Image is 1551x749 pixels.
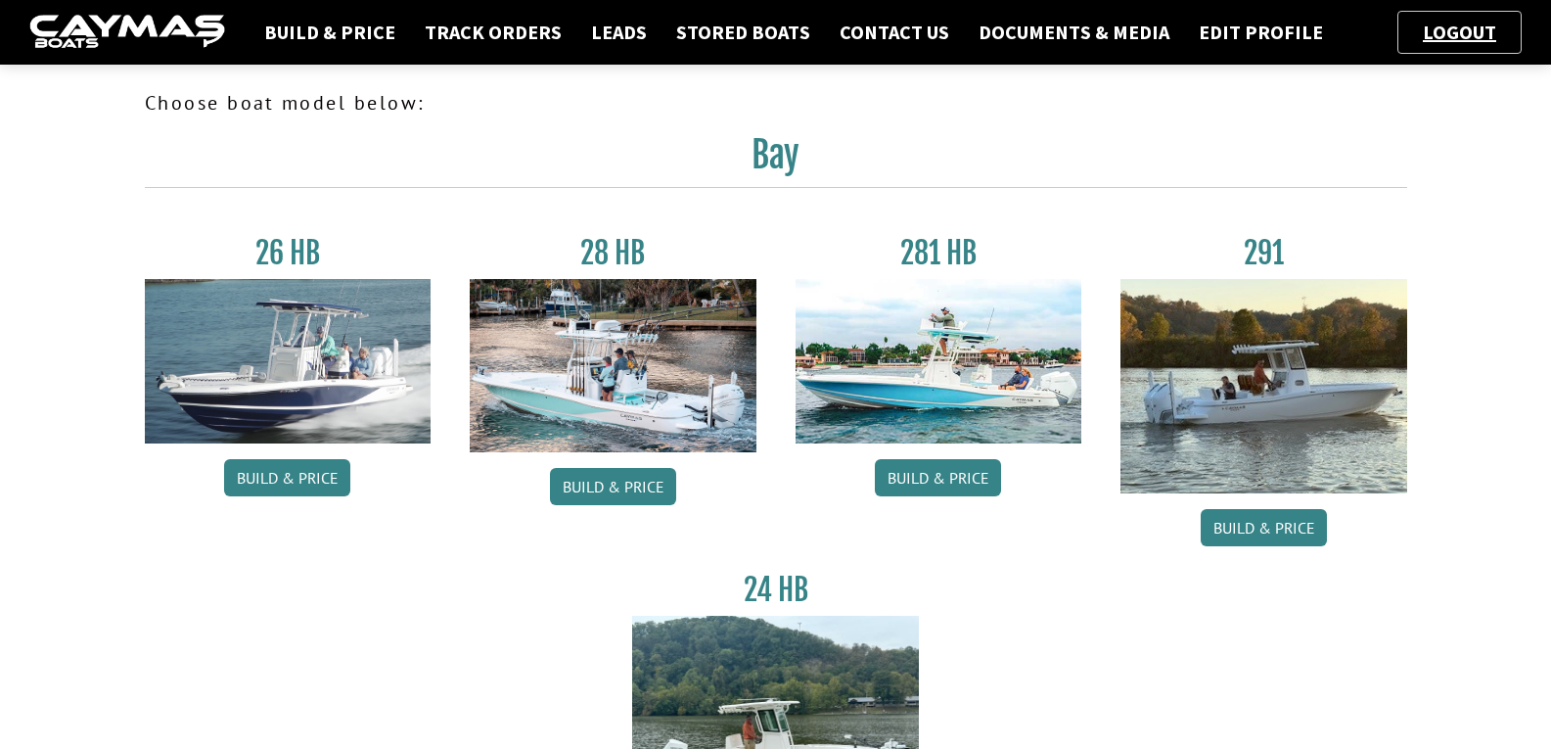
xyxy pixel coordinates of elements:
[830,20,959,45] a: Contact Us
[145,279,432,444] img: 26_new_photo_resized.jpg
[550,468,676,505] a: Build & Price
[145,133,1407,188] h2: Bay
[145,88,1407,117] p: Choose boat model below:
[470,235,756,271] h3: 28 HB
[254,20,405,45] a: Build & Price
[224,459,350,496] a: Build & Price
[875,459,1001,496] a: Build & Price
[632,572,919,608] h3: 24 HB
[796,279,1082,444] img: 28-hb-twin.jpg
[666,20,820,45] a: Stored Boats
[145,235,432,271] h3: 26 HB
[581,20,657,45] a: Leads
[796,235,1082,271] h3: 281 HB
[29,15,225,51] img: caymas-dealer-connect-2ed40d3bc7270c1d8d7ffb4b79bf05adc795679939227970def78ec6f6c03838.gif
[1201,509,1327,546] a: Build & Price
[1120,279,1407,493] img: 291_Thumbnail.jpg
[415,20,571,45] a: Track Orders
[1120,235,1407,271] h3: 291
[1189,20,1333,45] a: Edit Profile
[1413,20,1506,44] a: Logout
[969,20,1179,45] a: Documents & Media
[470,279,756,452] img: 28_hb_thumbnail_for_caymas_connect.jpg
